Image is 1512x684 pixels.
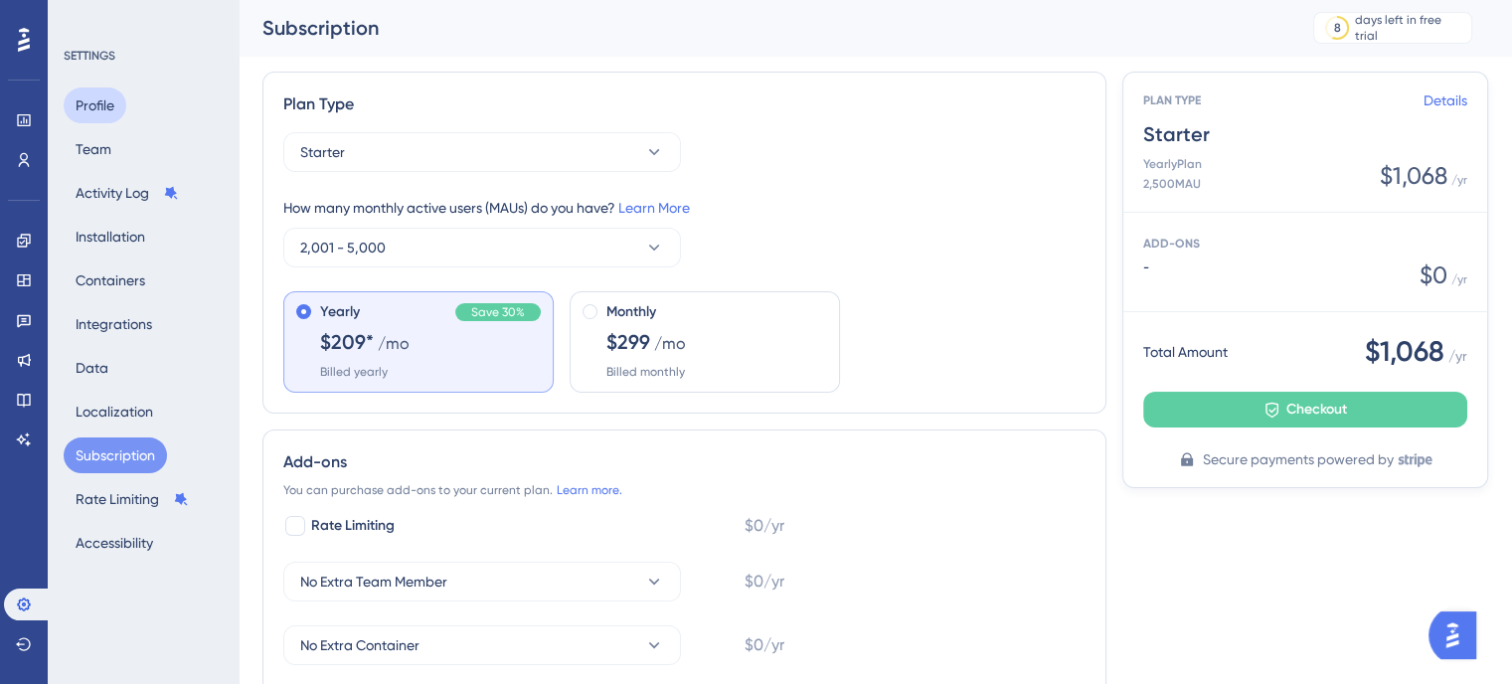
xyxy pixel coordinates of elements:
[606,364,685,380] span: Billed monthly
[283,196,1086,220] div: How many monthly active users (MAUs) do you have?
[283,562,681,601] button: No Extra Team Member
[1143,92,1424,108] span: PLAN TYPE
[64,262,157,298] button: Containers
[64,48,225,64] div: SETTINGS
[745,514,784,538] span: $0/yr
[64,437,167,473] button: Subscription
[64,481,201,517] button: Rate Limiting
[1143,392,1467,427] button: Checkout
[283,132,681,172] button: Starter
[283,625,681,665] button: No Extra Container
[618,200,690,216] a: Learn More
[320,300,360,324] span: Yearly
[1203,447,1394,471] span: Secure payments powered by
[1365,332,1444,372] span: $1,068
[300,570,447,594] span: No Extra Team Member
[745,570,784,594] span: $0/yr
[1286,398,1347,422] span: Checkout
[557,482,622,498] a: Learn more.
[1380,160,1447,192] span: $1,068
[64,131,123,167] button: Team
[283,228,681,267] button: 2,001 - 5,000
[1143,259,1420,275] span: -
[64,175,191,211] button: Activity Log
[64,87,126,123] button: Profile
[64,394,165,429] button: Localization
[283,450,1086,474] div: Add-ons
[1355,12,1465,44] div: days left in free trial
[1143,237,1200,251] span: ADD-ONS
[1451,172,1467,188] span: / yr
[606,328,650,356] span: $299
[64,306,164,342] button: Integrations
[1143,120,1467,148] span: Starter
[311,514,395,538] span: Rate Limiting
[1424,88,1467,112] a: Details
[1143,176,1202,192] span: 2,500 MAU
[654,332,686,356] span: /mo
[300,633,420,657] span: No Extra Container
[606,300,656,324] span: Monthly
[64,219,157,255] button: Installation
[320,364,388,380] span: Billed yearly
[1448,344,1467,368] span: / yr
[320,328,374,356] span: $209*
[1334,20,1341,36] div: 8
[300,140,345,164] span: Starter
[64,350,120,386] button: Data
[1143,156,1202,172] span: Yearly Plan
[283,92,1086,116] div: Plan Type
[1143,340,1228,364] span: Total Amount
[1420,259,1447,291] span: $ 0
[378,332,410,356] span: /mo
[300,236,386,259] span: 2,001 - 5,000
[1451,271,1467,287] span: / yr
[262,14,1263,42] div: Subscription
[283,482,553,498] span: You can purchase add-ons to your current plan.
[1428,605,1488,665] iframe: UserGuiding AI Assistant Launcher
[745,633,784,657] span: $0/yr
[64,525,165,561] button: Accessibility
[471,304,525,320] span: Save 30%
